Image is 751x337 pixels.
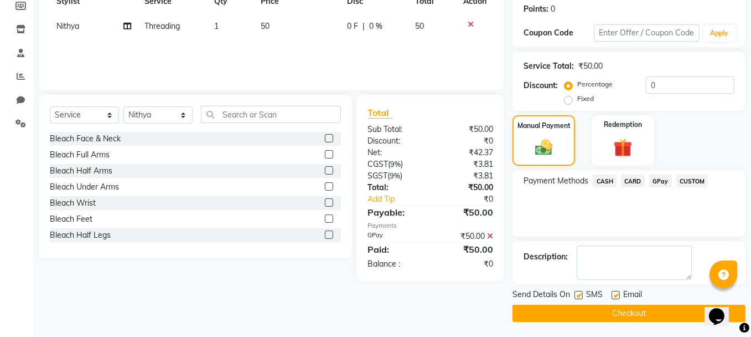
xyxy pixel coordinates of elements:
span: Total [367,107,393,119]
div: Bleach Face & Neck [50,133,121,145]
div: Paid: [359,243,431,256]
span: 0 F [347,21,358,32]
div: ( ) [359,170,431,182]
div: Payable: [359,206,431,219]
div: ₹50.00 [431,124,502,135]
span: CARD [621,175,645,187]
span: 9% [390,171,400,180]
span: SMS [586,289,603,303]
div: Discount: [359,135,431,147]
label: Fixed [577,94,594,104]
div: ₹50.00 [431,206,502,219]
div: 0 [551,3,555,15]
div: Total: [359,182,431,193]
a: Add Tip [359,193,442,205]
span: CUSTOM [676,175,708,187]
span: | [362,21,365,32]
div: Bleach Full Arms [50,149,110,161]
span: Payment Methods [524,175,588,187]
span: GPay [649,175,672,187]
div: Bleach Feet [50,213,92,225]
div: ₹50.00 [578,60,603,72]
label: Manual Payment [517,121,571,131]
div: ₹3.81 [431,170,502,182]
div: ₹42.37 [431,147,502,159]
span: CASH [593,175,617,187]
iframe: chat widget [705,293,740,326]
div: Balance : [359,258,431,270]
span: CGST [367,159,388,169]
div: ₹0 [442,193,501,205]
input: Search or Scan [201,106,341,123]
div: Bleach Under Arms [50,181,119,193]
span: Email [623,289,642,303]
div: ( ) [359,159,431,170]
span: Threading [144,21,180,31]
div: Bleach Half Legs [50,229,111,241]
img: _gift.svg [608,136,638,160]
label: Redemption [604,120,642,130]
span: Nithya [56,21,79,31]
button: Checkout [512,305,745,322]
label: Percentage [577,79,613,89]
div: ₹50.00 [431,243,502,256]
div: ₹0 [431,258,502,270]
div: Net: [359,147,431,159]
span: 50 [415,21,424,31]
div: Points: [524,3,548,15]
div: ₹3.81 [431,159,502,170]
div: Bleach Wrist [50,197,96,209]
span: Send Details On [512,289,570,303]
div: GPay [359,231,431,242]
div: ₹0 [431,135,502,147]
input: Enter Offer / Coupon Code [594,24,699,42]
span: 50 [261,21,270,31]
div: Payments [367,221,493,231]
span: 0 % [369,21,382,32]
img: _cash.svg [530,137,558,158]
div: Description: [524,251,568,263]
div: Discount: [524,80,558,91]
div: ₹50.00 [431,231,502,242]
span: 9% [390,160,401,168]
span: 1 [214,21,219,31]
div: Service Total: [524,60,574,72]
div: Sub Total: [359,124,431,135]
button: Apply [704,25,736,42]
div: Bleach Half Arms [50,165,112,177]
span: SGST [367,171,387,181]
div: ₹50.00 [431,182,502,193]
div: Coupon Code [524,27,594,39]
